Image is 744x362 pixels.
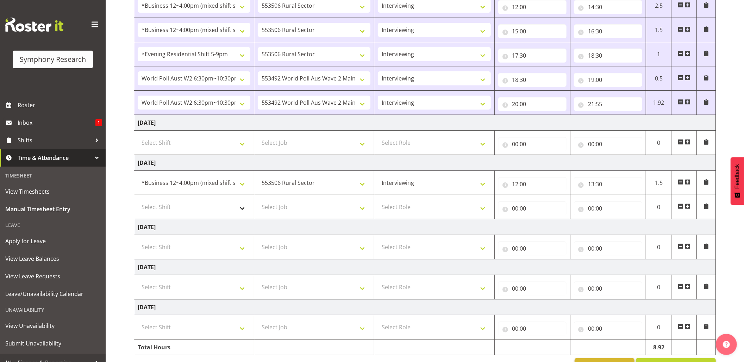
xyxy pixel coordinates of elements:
[2,232,104,250] a: Apply for Leave
[134,340,254,355] td: Total Hours
[574,49,642,63] input: Click to select...
[498,282,567,296] input: Click to select...
[2,285,104,303] a: Leave/Unavailability Calendar
[646,315,671,340] td: 0
[2,200,104,218] a: Manual Timesheet Entry
[5,253,100,264] span: View Leave Balances
[18,117,95,128] span: Inbox
[2,250,104,267] a: View Leave Balances
[18,135,92,146] span: Shifts
[2,317,104,335] a: View Unavailability
[134,219,716,235] td: [DATE]
[2,335,104,352] a: Submit Unavailability
[498,24,567,38] input: Click to select...
[5,321,100,331] span: View Unavailability
[5,236,100,246] span: Apply for Leave
[498,137,567,151] input: Click to select...
[646,275,671,299] td: 0
[498,177,567,191] input: Click to select...
[2,267,104,285] a: View Leave Requests
[5,204,100,214] span: Manual Timesheet Entry
[646,91,671,115] td: 1.92
[574,73,642,87] input: Click to select...
[498,97,567,111] input: Click to select...
[723,341,730,348] img: help-xxl-2.png
[134,299,716,315] td: [DATE]
[134,155,716,171] td: [DATE]
[2,183,104,200] a: View Timesheets
[498,322,567,336] input: Click to select...
[731,157,744,205] button: Feedback - Show survey
[574,137,642,151] input: Click to select...
[498,201,567,215] input: Click to select...
[646,340,671,355] td: 8.92
[498,73,567,87] input: Click to select...
[646,171,671,195] td: 1.5
[574,24,642,38] input: Click to select...
[20,54,86,65] div: Symphony Research
[2,168,104,183] div: Timesheet
[574,282,642,296] input: Click to select...
[498,241,567,256] input: Click to select...
[498,49,567,63] input: Click to select...
[646,42,671,66] td: 1
[134,259,716,275] td: [DATE]
[646,131,671,155] td: 0
[2,218,104,232] div: Leave
[18,153,92,163] span: Time & Attendance
[18,100,102,110] span: Roster
[134,115,716,131] td: [DATE]
[2,303,104,317] div: Unavailability
[5,18,63,32] img: Rosterit website logo
[5,338,100,349] span: Submit Unavailability
[5,271,100,282] span: View Leave Requests
[574,201,642,215] input: Click to select...
[5,186,100,197] span: View Timesheets
[574,241,642,256] input: Click to select...
[574,322,642,336] input: Click to select...
[646,195,671,219] td: 0
[574,177,642,191] input: Click to select...
[5,289,100,299] span: Leave/Unavailability Calendar
[646,18,671,42] td: 1.5
[646,66,671,91] td: 0.5
[734,164,740,189] span: Feedback
[646,235,671,259] td: 0
[574,97,642,111] input: Click to select...
[95,119,102,126] span: 1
